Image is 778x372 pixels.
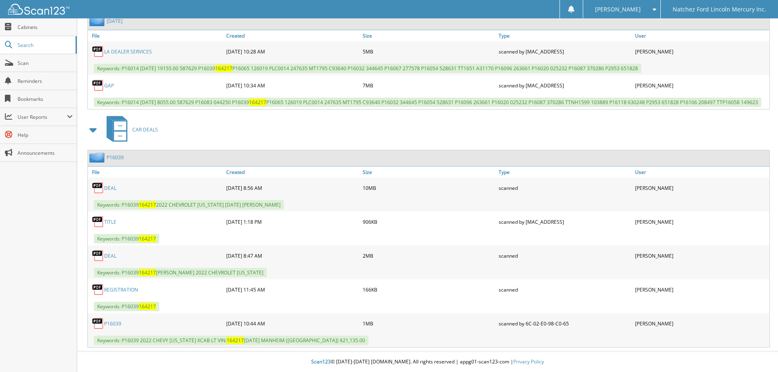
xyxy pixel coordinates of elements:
[633,167,769,178] a: User
[92,317,104,330] img: PDF.png
[18,42,71,49] span: Search
[224,180,361,196] div: [DATE] 8:56 AM
[633,43,769,60] div: [PERSON_NAME]
[92,249,104,262] img: PDF.png
[361,43,497,60] div: 5MB
[224,315,361,332] div: [DATE] 10:44 AM
[88,167,224,178] a: File
[633,281,769,298] div: [PERSON_NAME]
[18,96,73,102] span: Bookmarks
[361,247,497,264] div: 2MB
[94,200,284,209] span: Keywords: P16039 2022 CHEVROLET [US_STATE] [DATE] [PERSON_NAME]
[361,180,497,196] div: 10MB
[18,60,73,67] span: Scan
[497,77,633,94] div: scanned by [MAC_ADDRESS]
[215,65,232,72] span: 164217
[633,30,769,41] a: User
[311,358,331,365] span: Scan123
[107,18,123,25] a: [DATE]
[89,152,107,163] img: folder2.png
[107,154,124,161] a: P16039
[88,30,224,41] a: File
[497,180,633,196] div: scanned
[94,64,641,73] span: Keywords: P16014 [DATE] 19155.00 587629 P16039 P16065 126019 PLC0014 247635 MT1795 C93640 P16032 ...
[673,7,766,12] span: Natchez Ford Lincoln Mercury Inc.
[104,252,116,259] a: DEAL
[18,131,73,138] span: Help
[102,114,158,146] a: CAR DEALS
[633,214,769,230] div: [PERSON_NAME]
[77,352,778,372] div: © [DATE]-[DATE] [DOMAIN_NAME]. All rights reserved | appg01-scan123-com |
[18,114,67,120] span: User Reports
[94,302,159,311] span: Keywords: P16039
[224,167,361,178] a: Created
[497,167,633,178] a: Type
[18,149,73,156] span: Announcements
[737,333,778,372] iframe: Chat Widget
[633,180,769,196] div: [PERSON_NAME]
[224,77,361,94] div: [DATE] 10:34 AM
[104,48,152,55] a: LA DEALER SERVICES
[139,201,156,208] span: 164217
[633,77,769,94] div: [PERSON_NAME]
[633,315,769,332] div: [PERSON_NAME]
[224,43,361,60] div: [DATE] 10:28 AM
[104,286,138,293] a: REGISTRATION
[497,281,633,298] div: scanned
[104,82,114,89] a: GAP
[227,337,244,344] span: 164217
[132,126,158,133] span: CAR DEALS
[139,269,156,276] span: 164217
[224,214,361,230] div: [DATE] 1:18 PM
[139,235,156,242] span: 164217
[633,247,769,264] div: [PERSON_NAME]
[497,315,633,332] div: scanned by 6C-02-E0-98-C0-65
[94,268,267,277] span: Keywords: P16039 [PERSON_NAME] 2022 CHEVROLET [US_STATE]
[104,218,116,225] a: TITLE
[94,98,761,107] span: Keywords: P16014 [DATE] 8055.00 587629 P16083 044250 P16039 P16065 126019 PLC0014 247635 MT1795 C...
[92,216,104,228] img: PDF.png
[94,234,159,243] span: Keywords: P16039
[139,303,156,310] span: 164217
[497,43,633,60] div: scanned by [MAC_ADDRESS]
[361,77,497,94] div: 7MB
[361,214,497,230] div: 906KB
[224,281,361,298] div: [DATE] 11:45 AM
[94,336,368,345] span: Keywords: P16039 2022 CHEVY [US_STATE] XCAB LT VIN: [DATE] MANHEIM ([GEOGRAPHIC_DATA]) $21,135.00
[92,79,104,91] img: PDF.png
[224,30,361,41] a: Created
[497,247,633,264] div: scanned
[104,185,116,192] a: DEAL
[497,214,633,230] div: scanned by [MAC_ADDRESS]
[361,315,497,332] div: 1MB
[595,7,641,12] span: [PERSON_NAME]
[18,24,73,31] span: Cabinets
[104,320,121,327] a: P16039
[249,99,266,106] span: 164217
[8,4,69,15] img: scan123-logo-white.svg
[92,283,104,296] img: PDF.png
[92,182,104,194] img: PDF.png
[361,167,497,178] a: Size
[497,30,633,41] a: Type
[361,281,497,298] div: 166KB
[89,16,107,26] img: folder2.png
[361,30,497,41] a: Size
[92,45,104,58] img: PDF.png
[224,247,361,264] div: [DATE] 8:47 AM
[18,78,73,85] span: Reminders
[513,358,544,365] a: Privacy Policy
